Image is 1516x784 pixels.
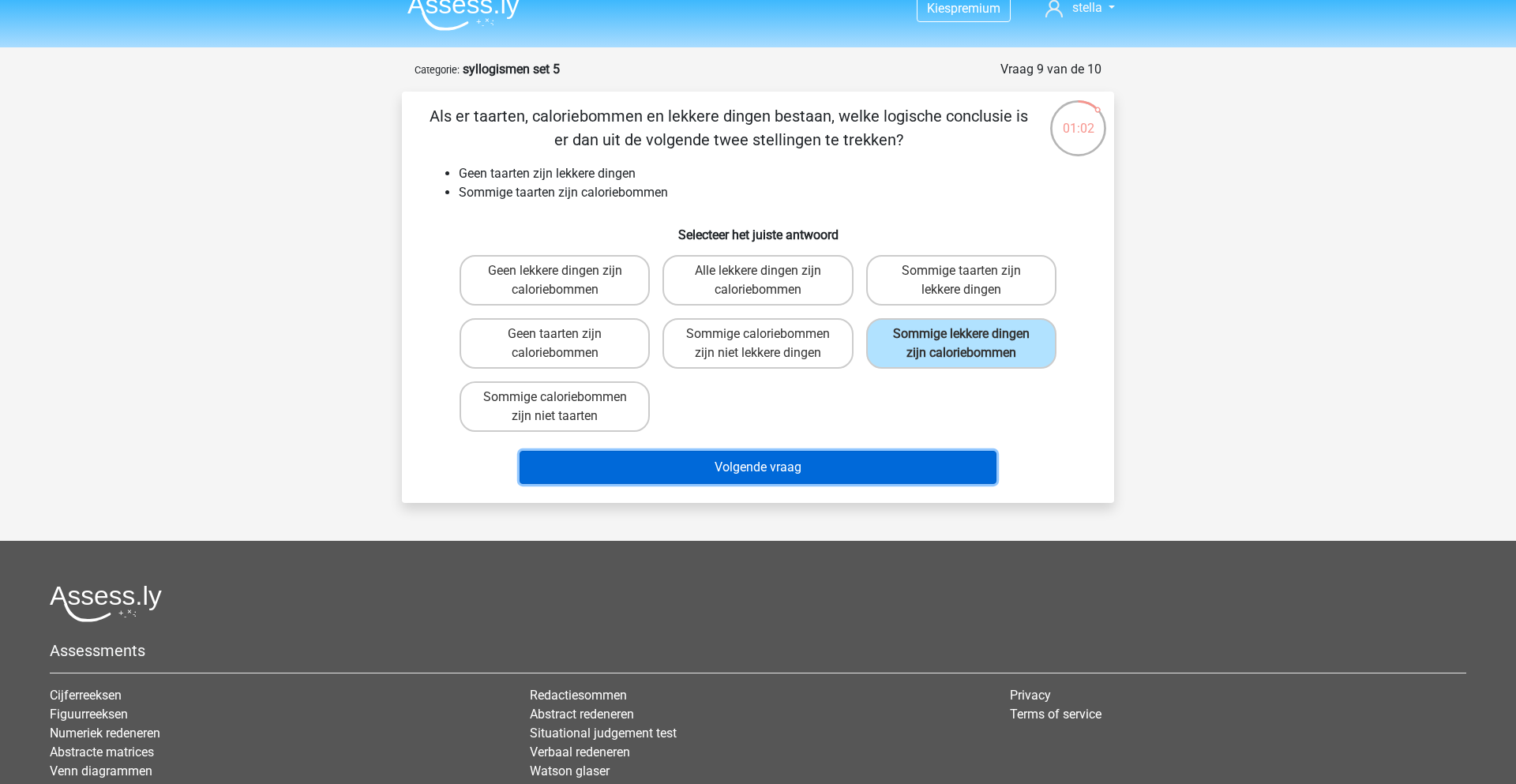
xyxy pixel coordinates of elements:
label: Alle lekkere dingen zijn caloriebommen [662,255,853,306]
li: Sommige taarten zijn caloriebommen [459,183,1089,202]
a: Situational judgement test [530,726,677,741]
img: Assessly logo [50,585,162,622]
label: Sommige caloriebommen zijn niet lekkere dingen [662,318,853,369]
a: Numeriek redeneren [50,726,160,741]
span: premium [951,1,1000,16]
label: Sommige lekkere dingen zijn caloriebommen [866,318,1056,369]
a: Abstracte matrices [50,745,154,760]
a: Redactiesommen [530,688,627,703]
small: Categorie: [415,64,460,76]
a: Terms of service [1010,707,1101,722]
p: Als er taarten, caloriebommen en lekkere dingen bestaan, welke logische conclusie is er dan uit d... [427,104,1030,152]
h5: Assessments [50,641,1466,660]
a: Abstract redeneren [530,707,634,722]
a: Venn diagrammen [50,763,152,778]
div: 01:02 [1049,99,1108,138]
a: Watson glaser [530,763,610,778]
div: Vraag 9 van de 10 [1000,60,1101,79]
label: Sommige taarten zijn lekkere dingen [866,255,1056,306]
a: Cijferreeksen [50,688,122,703]
a: Figuurreeksen [50,707,128,722]
strong: syllogismen set 5 [463,62,560,77]
a: Verbaal redeneren [530,745,630,760]
label: Geen taarten zijn caloriebommen [460,318,650,369]
li: Geen taarten zijn lekkere dingen [459,164,1089,183]
h6: Selecteer het juiste antwoord [427,215,1089,242]
a: Privacy [1010,688,1051,703]
span: Kies [927,1,951,16]
label: Geen lekkere dingen zijn caloriebommen [460,255,650,306]
label: Sommige caloriebommen zijn niet taarten [460,381,650,432]
button: Volgende vraag [520,451,997,484]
